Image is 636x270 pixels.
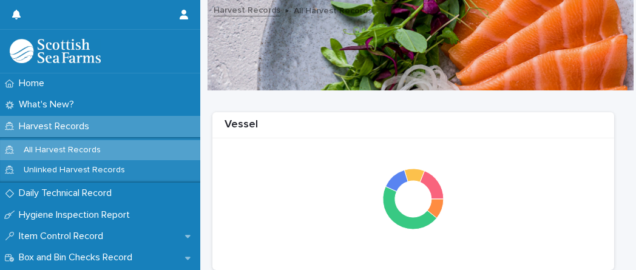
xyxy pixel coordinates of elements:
[14,99,84,110] p: What's New?
[214,2,280,16] a: Harvest Records
[14,209,140,221] p: Hygiene Inspection Report
[14,145,110,155] p: All Harvest Records
[14,187,121,199] p: Daily Technical Record
[14,121,99,132] p: Harvest Records
[14,231,113,242] p: Item Control Record
[10,39,101,63] img: mMrefqRFQpe26GRNOUkG
[14,78,54,89] p: Home
[14,252,142,263] p: Box and Bin Checks Record
[212,118,614,138] div: Vessel
[14,165,135,175] p: Unlinked Harvest Records
[294,3,372,16] p: All Harvest Records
